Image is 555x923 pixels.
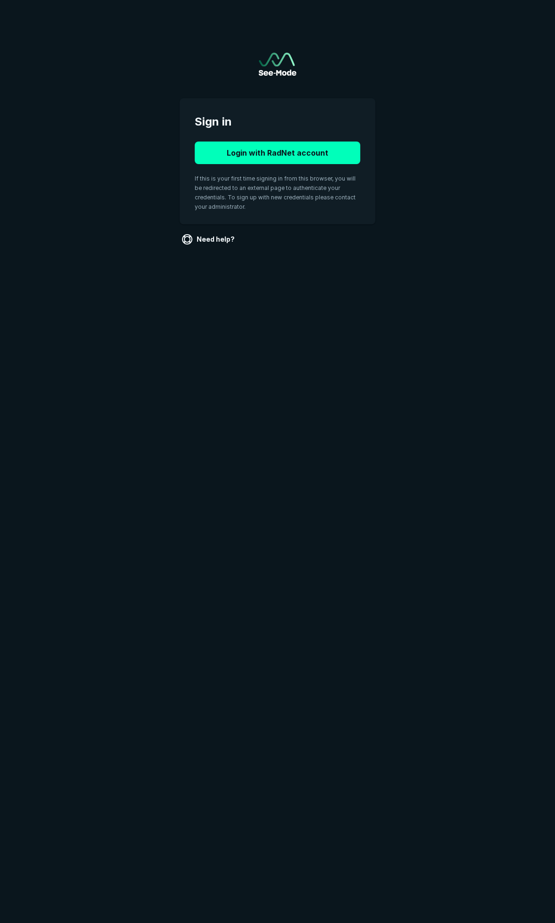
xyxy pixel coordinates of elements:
a: Go to sign in [259,53,296,76]
span: Sign in [195,113,360,130]
img: See-Mode Logo [259,53,296,76]
button: Login with RadNet account [195,142,360,164]
span: If this is your first time signing in from this browser, you will be redirected to an external pa... [195,175,356,210]
a: Need help? [180,232,238,247]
